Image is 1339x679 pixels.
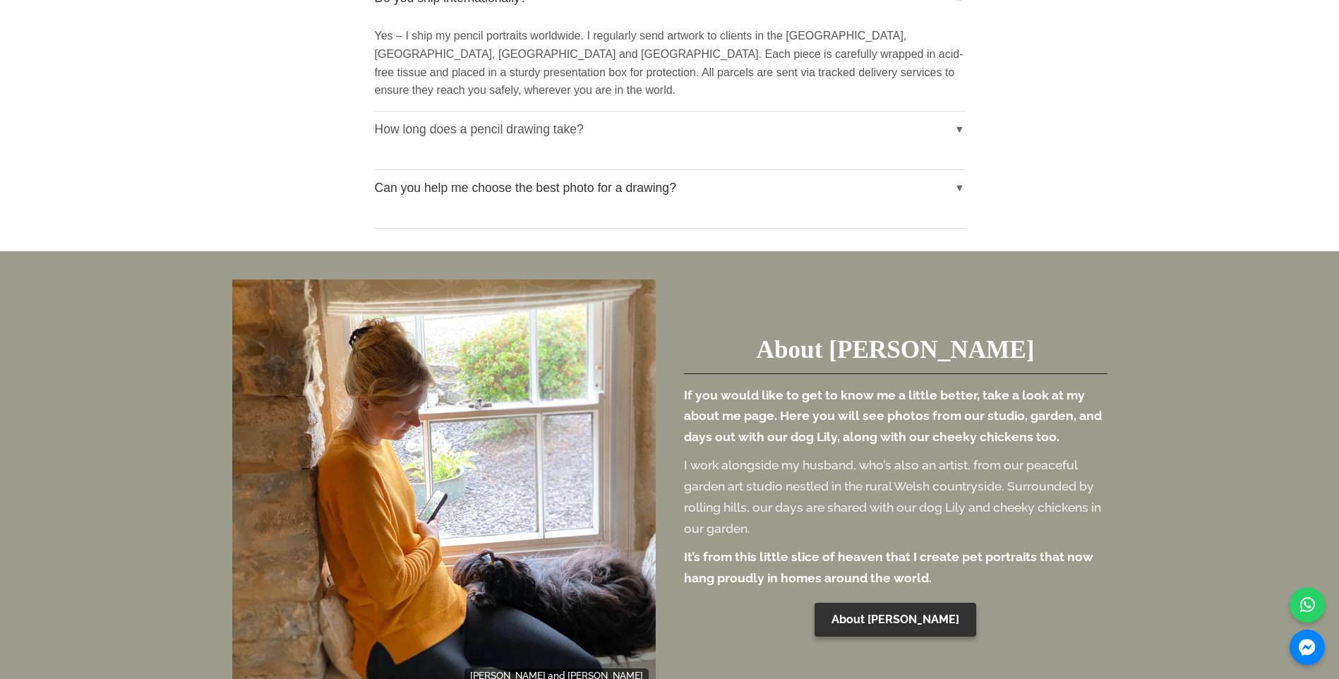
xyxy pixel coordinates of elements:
[815,603,976,637] a: About [PERSON_NAME]
[684,320,1107,374] h2: About [PERSON_NAME]
[375,112,965,147] button: How long does a pencil drawing take?
[684,385,1107,448] p: If you would like to get to know me a little better, take a look at my about me page. Here you wi...
[375,170,965,205] button: Can you help me choose the best photo for a drawing?
[375,27,965,99] p: Yes – I ship my pencil portraits worldwide. I regularly send artwork to clients in the [GEOGRAPHI...
[684,546,1107,589] p: It’s from this little slice of heaven that I create pet portraits that now hang proudly in homes ...
[1290,587,1325,623] a: WhatsApp
[684,455,1107,539] p: I work alongside my husband, who’s also an artist, from our peaceful garden art studio nestled in...
[1290,630,1325,665] a: Messenger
